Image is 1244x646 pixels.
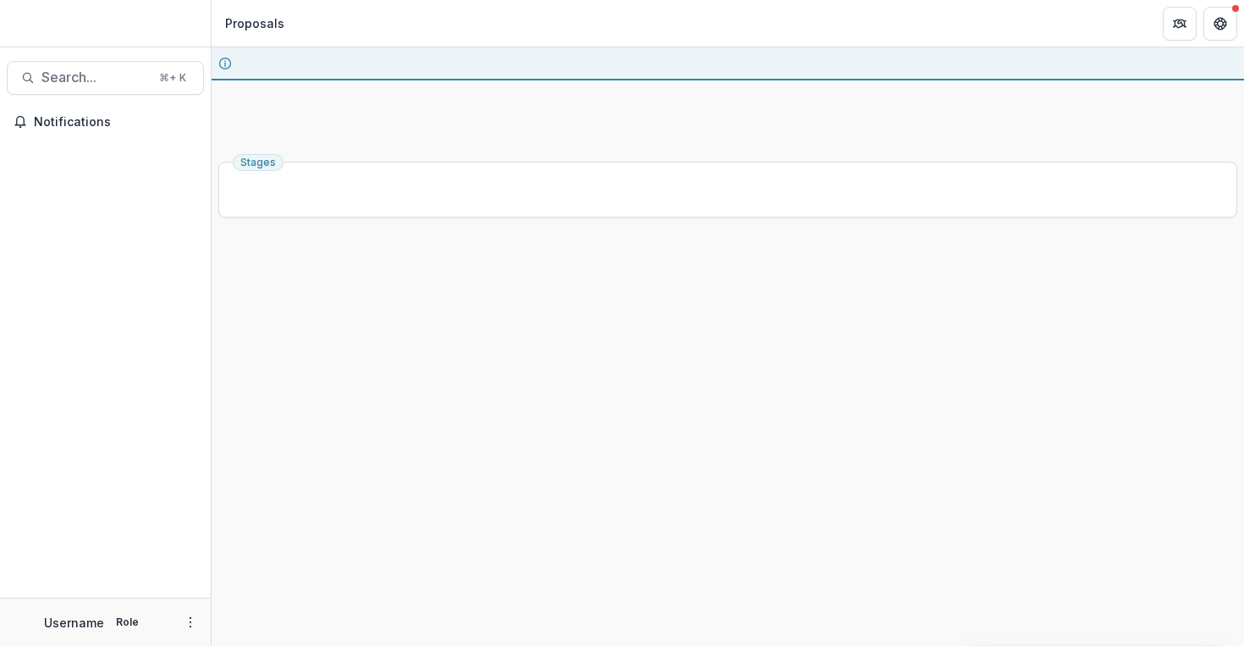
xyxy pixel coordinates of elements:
button: Get Help [1203,7,1237,41]
span: Stages [240,157,276,168]
p: Username [44,614,104,632]
nav: breadcrumb [218,11,291,36]
div: ⌘ + K [156,69,190,87]
button: Search... [7,61,204,95]
p: Role [111,615,144,630]
button: Partners [1163,7,1197,41]
span: Search... [41,69,149,86]
span: Notifications [34,115,197,130]
div: Proposals [225,14,284,32]
button: More [180,612,201,632]
button: Notifications [7,108,204,135]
